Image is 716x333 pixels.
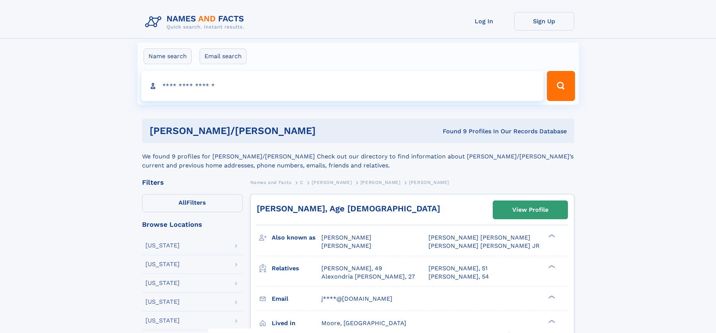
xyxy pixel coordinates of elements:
a: Log In [454,12,514,30]
div: ❯ [546,264,556,269]
input: search input [141,71,544,101]
a: [PERSON_NAME], 54 [428,273,489,281]
a: [PERSON_NAME], Age [DEMOGRAPHIC_DATA] [257,204,440,213]
div: [US_STATE] [145,299,180,305]
h3: Email [272,292,321,305]
a: [PERSON_NAME], 51 [428,264,487,273]
a: Alexondria [PERSON_NAME], 27 [321,273,415,281]
a: Sign Up [514,12,574,30]
span: [PERSON_NAME] [321,234,371,241]
a: [PERSON_NAME] [312,178,352,187]
span: [PERSON_NAME] [409,180,449,185]
div: Found 9 Profiles In Our Records Database [379,127,567,136]
div: [US_STATE] [145,318,180,324]
div: ❯ [546,319,556,324]
span: All [179,199,186,206]
span: Moore, [GEOGRAPHIC_DATA] [321,319,406,327]
div: [US_STATE] [145,280,180,286]
span: C [300,180,303,185]
a: [PERSON_NAME] [360,178,401,187]
div: We found 9 profiles for [PERSON_NAME]/[PERSON_NAME] Check out our directory to find information a... [142,143,574,170]
span: [PERSON_NAME] [PERSON_NAME] JR [428,242,540,249]
label: Filters [142,194,243,212]
h3: Lived in [272,317,321,330]
a: C [300,178,303,187]
span: [PERSON_NAME] [360,180,401,185]
h3: Relatives [272,262,321,275]
label: Name search [144,48,192,64]
span: [PERSON_NAME] [321,242,371,249]
span: [PERSON_NAME] [312,180,352,185]
a: Names and Facts [250,178,292,187]
div: ❯ [546,234,556,238]
label: Email search [200,48,247,64]
div: ❯ [546,294,556,299]
div: Browse Locations [142,221,243,228]
button: Search Button [547,71,575,101]
div: [US_STATE] [145,261,180,267]
div: Filters [142,179,243,186]
h1: [PERSON_NAME]/[PERSON_NAME] [150,126,379,136]
h3: Also known as [272,231,321,244]
span: [PERSON_NAME] [PERSON_NAME] [428,234,530,241]
a: View Profile [493,201,568,219]
div: View Profile [512,201,548,218]
img: Logo Names and Facts [142,12,250,32]
a: [PERSON_NAME], 49 [321,264,382,273]
div: [US_STATE] [145,243,180,249]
